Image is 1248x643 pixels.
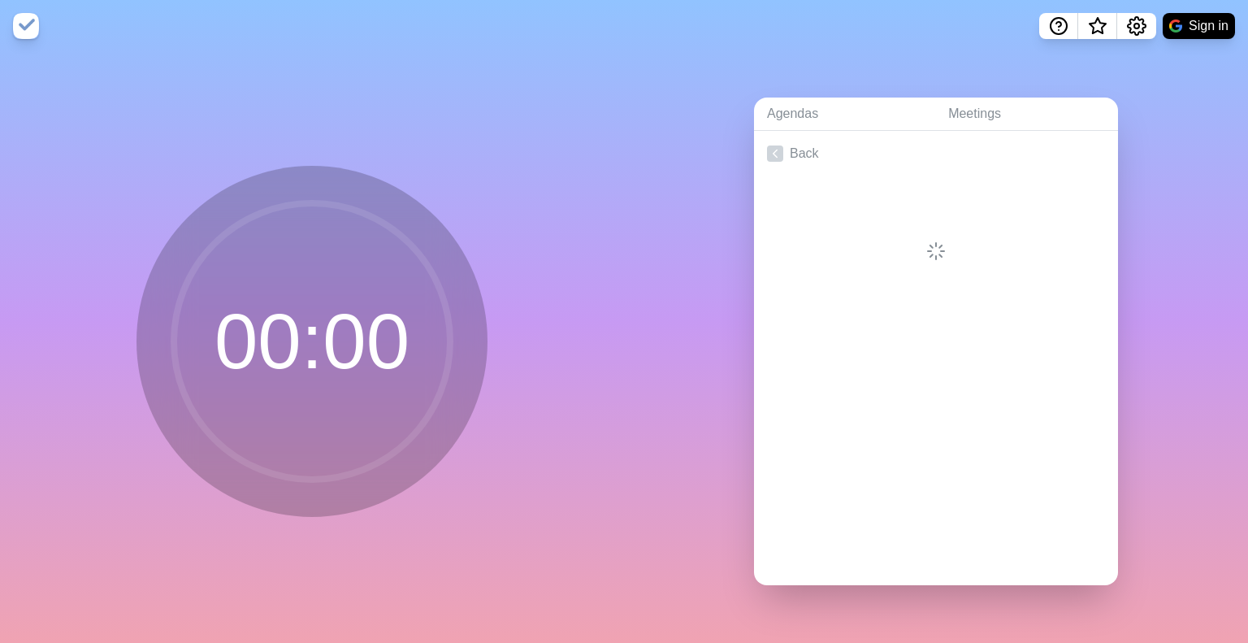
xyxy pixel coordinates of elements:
[754,98,935,131] a: Agendas
[754,131,1118,176] a: Back
[1039,13,1078,39] button: Help
[1078,13,1117,39] button: What’s new
[1117,13,1156,39] button: Settings
[13,13,39,39] img: timeblocks logo
[1169,20,1182,33] img: google logo
[1163,13,1235,39] button: Sign in
[935,98,1118,131] a: Meetings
